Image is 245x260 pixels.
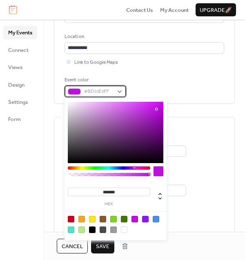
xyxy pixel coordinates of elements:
a: Settings [3,95,37,108]
div: #F5A623 [78,216,85,222]
span: #BD10E0FF [84,87,113,96]
img: logo [9,5,17,14]
span: Settings [8,98,28,106]
a: Contact Us [126,6,153,14]
span: Design [8,81,24,89]
button: Cancel [57,239,88,253]
span: Connect [8,46,29,54]
span: Cancel [62,242,83,251]
span: Save [96,242,109,251]
div: #D0021B [68,216,74,222]
div: #4A4A4A [100,226,106,233]
a: Views [3,61,37,74]
span: My Events [8,29,32,37]
div: #B8E986 [78,226,85,233]
div: #8B572A [100,216,106,222]
div: #417505 [121,216,127,222]
a: My Account [160,6,189,14]
div: #BD10E0 [131,216,138,222]
label: hex [68,202,150,206]
a: Connect [3,43,37,56]
div: #F8E71C [89,216,96,222]
div: #000000 [89,226,96,233]
a: Form [3,112,37,126]
span: Form [8,115,21,123]
div: Location [65,33,223,41]
a: Design [3,78,37,91]
span: Views [8,63,22,72]
div: Event color [65,76,125,84]
div: #9B9B9B [110,226,117,233]
span: Link to Google Maps [74,58,118,67]
div: #9013FE [142,216,149,222]
div: #7ED321 [110,216,117,222]
a: My Events [3,26,37,39]
button: Save [91,239,114,253]
button: Upgrade🚀 [196,3,236,16]
span: Upgrade 🚀 [200,6,232,14]
div: #50E3C2 [68,226,74,233]
div: #4A90E2 [153,216,159,222]
div: #FFFFFF [121,226,127,233]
